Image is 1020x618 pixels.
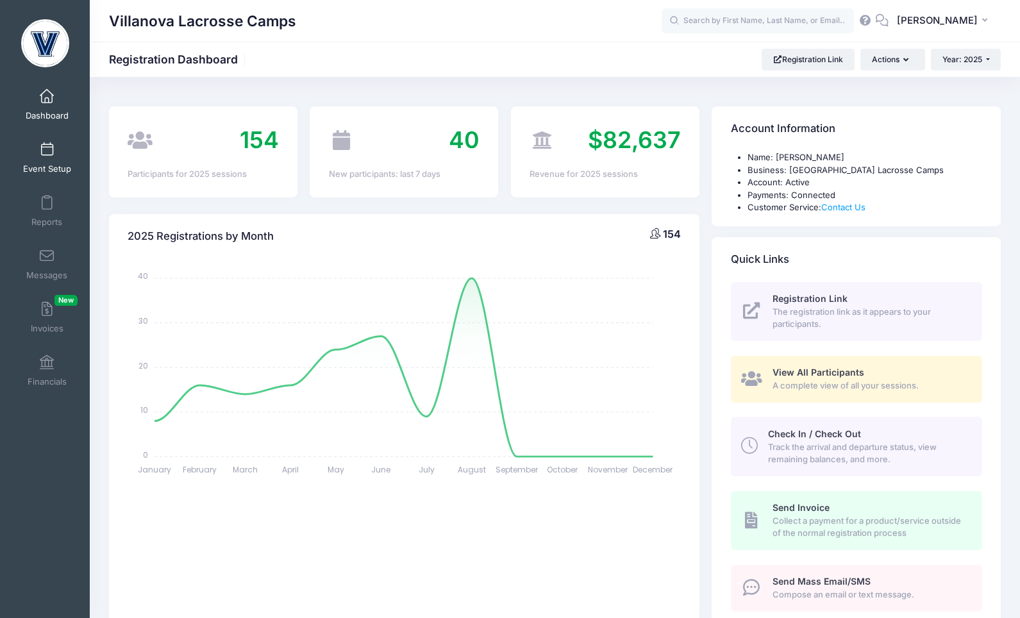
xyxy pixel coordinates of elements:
[773,576,871,587] span: Send Mass Email/SMS
[143,449,148,460] tspan: 0
[768,441,967,466] span: Track the arrival and departure status, view remaining balances, and more.
[588,464,628,475] tspan: November
[17,242,78,287] a: Messages
[731,282,982,341] a: Registration Link The registration link as it appears to your participants.
[17,188,78,233] a: Reports
[23,163,71,174] span: Event Setup
[773,589,967,601] span: Compose an email or text message.
[860,49,924,71] button: Actions
[931,49,1001,71] button: Year: 2025
[17,135,78,180] a: Event Setup
[282,464,299,475] tspan: April
[140,405,148,415] tspan: 10
[26,270,67,281] span: Messages
[138,271,148,281] tspan: 40
[21,19,69,67] img: Villanova Lacrosse Camps
[773,306,967,331] span: The registration link as it appears to your participants.
[31,217,62,228] span: Reports
[748,164,982,177] li: Business: [GEOGRAPHIC_DATA] Lacrosse Camps
[731,491,982,550] a: Send Invoice Collect a payment for a product/service outside of the normal registration process
[773,502,830,513] span: Send Invoice
[821,202,865,212] a: Contact Us
[28,376,67,387] span: Financials
[731,111,835,147] h4: Account Information
[138,315,148,326] tspan: 30
[773,367,864,378] span: View All Participants
[748,189,982,202] li: Payments: Connected
[26,110,69,121] span: Dashboard
[328,464,344,475] tspan: May
[449,126,480,154] span: 40
[748,201,982,214] li: Customer Service:
[240,126,279,154] span: 154
[773,515,967,540] span: Collect a payment for a product/service outside of the normal registration process
[138,360,148,371] tspan: 20
[633,464,674,475] tspan: December
[773,380,967,392] span: A complete view of all your sessions.
[17,82,78,127] a: Dashboard
[773,293,848,304] span: Registration Link
[768,428,861,439] span: Check In / Check Out
[17,348,78,393] a: Financials
[530,168,680,181] div: Revenue for 2025 sessions
[31,323,63,334] span: Invoices
[138,464,171,475] tspan: January
[748,176,982,189] li: Account: Active
[889,6,1001,36] button: [PERSON_NAME]
[233,464,258,475] tspan: March
[663,228,681,240] span: 154
[419,464,435,475] tspan: July
[731,356,982,403] a: View All Participants A complete view of all your sessions.
[109,53,249,66] h1: Registration Dashboard
[54,295,78,306] span: New
[183,464,217,475] tspan: February
[942,54,982,64] span: Year: 2025
[128,218,274,255] h4: 2025 Registrations by Month
[731,417,982,476] a: Check In / Check Out Track the arrival and departure status, view remaining balances, and more.
[897,13,978,28] span: [PERSON_NAME]
[588,126,681,154] span: $82,637
[748,151,982,164] li: Name: [PERSON_NAME]
[458,464,486,475] tspan: August
[547,464,578,475] tspan: October
[372,464,391,475] tspan: June
[128,168,278,181] div: Participants for 2025 sessions
[662,8,854,34] input: Search by First Name, Last Name, or Email...
[496,464,539,475] tspan: September
[762,49,855,71] a: Registration Link
[17,295,78,340] a: InvoicesNew
[109,6,296,36] h1: Villanova Lacrosse Camps
[329,168,480,181] div: New participants: last 7 days
[731,565,982,612] a: Send Mass Email/SMS Compose an email or text message.
[731,241,789,278] h4: Quick Links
